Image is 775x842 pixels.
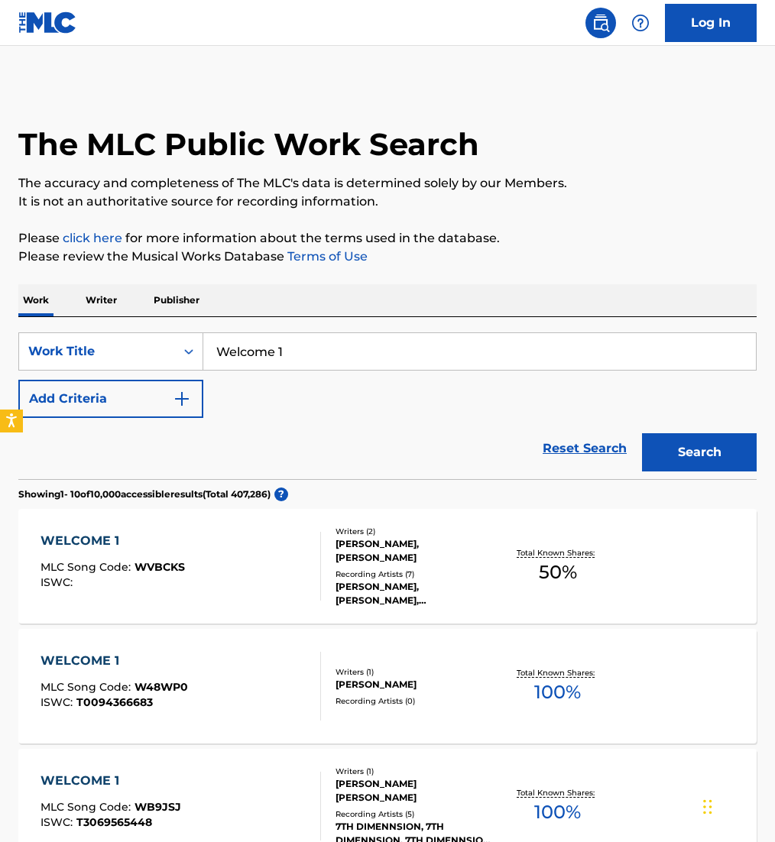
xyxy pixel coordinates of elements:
div: Work Title [28,342,166,361]
a: Terms of Use [284,249,368,264]
p: Showing 1 - 10 of 10,000 accessible results (Total 407,286 ) [18,487,271,501]
span: W48WP0 [135,680,188,694]
span: 100 % [534,678,581,706]
p: Total Known Shares: [517,547,598,559]
span: ISWC : [41,695,76,709]
a: click here [63,231,122,245]
img: 9d2ae6d4665cec9f34b9.svg [173,390,191,408]
div: Recording Artists ( 0 ) [336,695,496,707]
span: 100 % [534,798,581,826]
form: Search Form [18,332,757,479]
span: MLC Song Code : [41,560,135,574]
span: ? [274,487,288,501]
p: Total Known Shares: [517,787,598,798]
a: Log In [665,4,757,42]
iframe: Chat Widget [699,769,775,842]
a: WELCOME 1MLC Song Code:WVBCKSISWC:Writers (2)[PERSON_NAME], [PERSON_NAME]Recording Artists (7)[PE... [18,509,757,623]
div: [PERSON_NAME] [336,678,496,691]
img: help [631,14,650,32]
div: WELCOME 1 [41,772,181,790]
h1: The MLC Public Work Search [18,125,479,164]
p: Total Known Shares: [517,667,598,678]
button: Add Criteria [18,380,203,418]
button: Search [642,433,757,471]
div: Writers ( 1 ) [336,766,496,777]
div: Writers ( 1 ) [336,666,496,678]
div: [PERSON_NAME], [PERSON_NAME] [336,537,496,565]
span: MLC Song Code : [41,800,135,814]
img: MLC Logo [18,11,77,34]
span: ISWC : [41,575,76,589]
p: Writer [81,284,122,316]
p: The accuracy and completeness of The MLC's data is determined solely by our Members. [18,174,757,193]
span: WB9JSJ [135,800,181,814]
img: search [592,14,610,32]
div: [PERSON_NAME] [PERSON_NAME] [336,777,496,805]
p: Publisher [149,284,204,316]
span: WVBCKS [135,560,185,574]
div: WELCOME 1 [41,652,188,670]
span: ISWC : [41,815,76,829]
div: Help [625,8,656,38]
a: Public Search [585,8,616,38]
div: Recording Artists ( 5 ) [336,808,496,820]
p: It is not an authoritative source for recording information. [18,193,757,211]
div: [PERSON_NAME], [PERSON_NAME], [PERSON_NAME], [PERSON_NAME]|[PERSON_NAME], [PERSON_NAME], [PERSON_... [336,580,496,607]
span: MLC Song Code : [41,680,135,694]
span: T0094366683 [76,695,153,709]
div: Drag [703,784,712,830]
p: Please review the Musical Works Database [18,248,757,266]
span: T3069565448 [76,815,152,829]
div: Recording Artists ( 7 ) [336,568,496,580]
a: WELCOME 1MLC Song Code:W48WP0ISWC:T0094366683Writers (1)[PERSON_NAME]Recording Artists (0)Total K... [18,629,757,743]
p: Work [18,284,54,316]
a: Reset Search [535,432,634,465]
div: Writers ( 2 ) [336,526,496,537]
span: 50 % [539,559,577,586]
p: Please for more information about the terms used in the database. [18,229,757,248]
div: WELCOME 1 [41,532,185,550]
